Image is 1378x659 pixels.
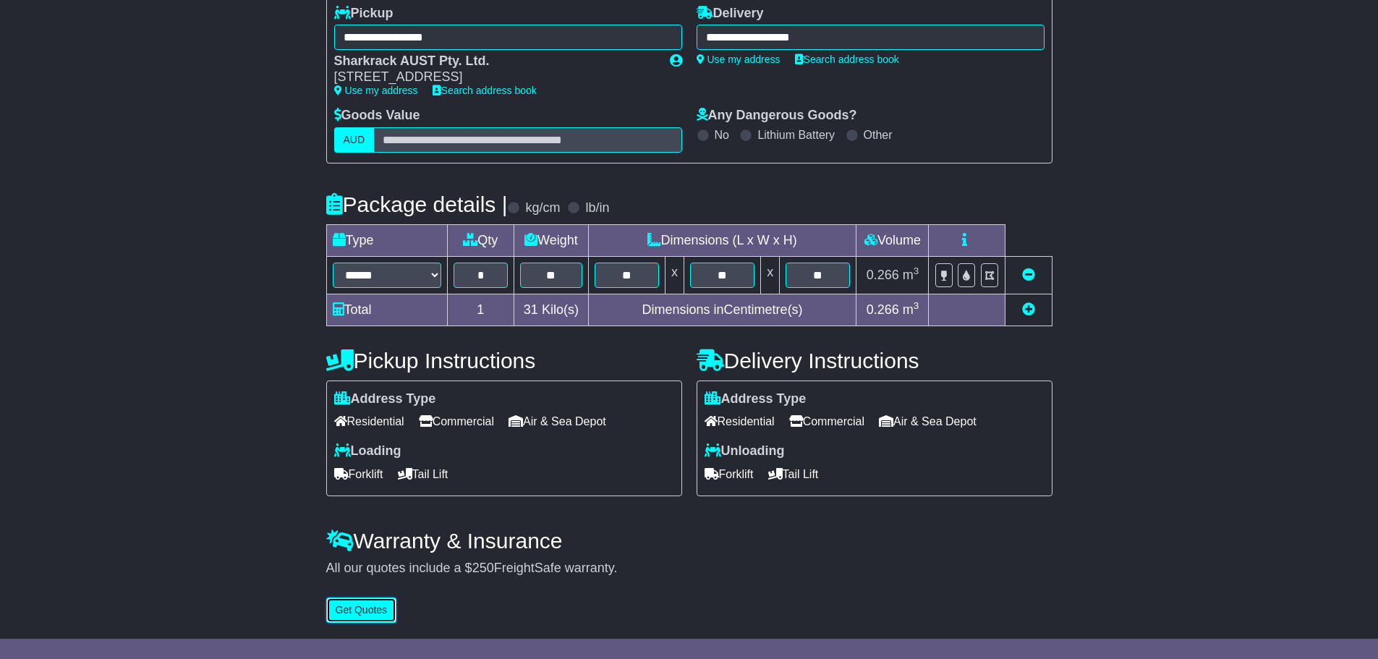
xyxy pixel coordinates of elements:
[705,463,754,485] span: Forklift
[914,265,919,276] sup: 3
[509,410,606,433] span: Air & Sea Depot
[419,410,494,433] span: Commercial
[757,128,835,142] label: Lithium Battery
[1022,302,1035,317] a: Add new item
[697,6,764,22] label: Delivery
[447,224,514,256] td: Qty
[514,224,589,256] td: Weight
[864,128,893,142] label: Other
[334,85,418,96] a: Use my address
[585,200,609,216] label: lb/in
[856,224,929,256] td: Volume
[326,529,1052,553] h4: Warranty & Insurance
[768,463,819,485] span: Tail Lift
[903,302,919,317] span: m
[326,561,1052,577] div: All our quotes include a $ FreightSafe warranty.
[334,391,436,407] label: Address Type
[334,6,394,22] label: Pickup
[903,268,919,282] span: m
[867,268,899,282] span: 0.266
[326,192,508,216] h4: Package details |
[514,294,589,326] td: Kilo(s)
[914,300,919,311] sup: 3
[715,128,729,142] label: No
[326,598,397,623] button: Get Quotes
[326,224,447,256] td: Type
[398,463,448,485] span: Tail Lift
[334,127,375,153] label: AUD
[761,256,780,294] td: x
[697,54,781,65] a: Use my address
[524,302,538,317] span: 31
[705,443,785,459] label: Unloading
[334,443,401,459] label: Loading
[588,294,856,326] td: Dimensions in Centimetre(s)
[447,294,514,326] td: 1
[789,410,864,433] span: Commercial
[525,200,560,216] label: kg/cm
[1022,268,1035,282] a: Remove this item
[665,256,684,294] td: x
[472,561,494,575] span: 250
[334,463,383,485] span: Forklift
[588,224,856,256] td: Dimensions (L x W x H)
[334,54,655,69] div: Sharkrack AUST Pty. Ltd.
[433,85,537,96] a: Search address book
[334,410,404,433] span: Residential
[879,410,977,433] span: Air & Sea Depot
[705,391,807,407] label: Address Type
[795,54,899,65] a: Search address book
[697,349,1052,373] h4: Delivery Instructions
[334,108,420,124] label: Goods Value
[705,410,775,433] span: Residential
[697,108,857,124] label: Any Dangerous Goods?
[326,294,447,326] td: Total
[867,302,899,317] span: 0.266
[326,349,682,373] h4: Pickup Instructions
[334,69,655,85] div: [STREET_ADDRESS]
